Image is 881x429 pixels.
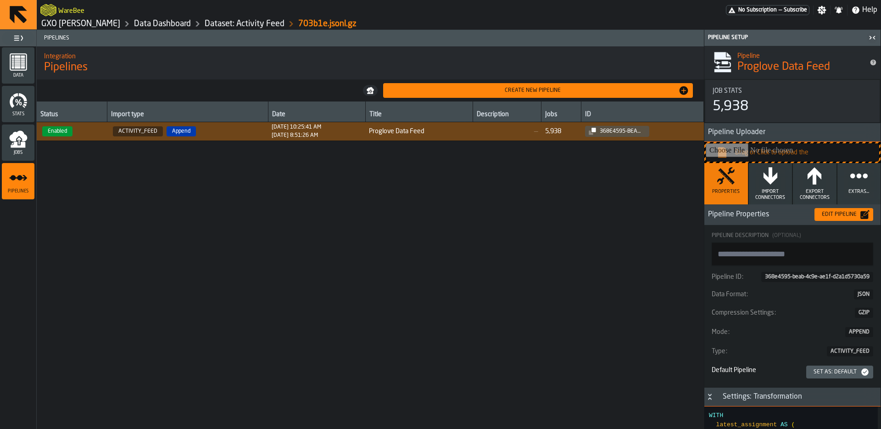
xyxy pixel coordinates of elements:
[848,189,869,195] span: Extras...
[784,7,807,13] span: Subscribe
[772,233,801,238] span: (Optional)
[37,46,704,79] div: title-Pipelines
[765,274,870,280] span: 368e4595-beab-4c9e-ae1f-d2a1d5730a59
[545,111,577,120] div: Jobs
[40,18,459,29] nav: Breadcrumb
[713,87,872,95] div: Title
[791,421,795,428] span: (
[712,348,826,355] div: Type
[44,60,88,75] span: Pipelines
[737,60,830,74] span: Proglove Data Feed
[58,6,84,15] h2: Sub Title
[2,86,34,123] li: menu Stats
[713,87,742,95] span: Job Stats
[704,123,881,142] h3: title-section-Pipeline Uploader
[742,273,743,281] span: :
[134,19,191,29] a: link-to-/wh/i/baca6aa3-d1fc-43c0-a604-2a1c9d5db74d/data
[704,209,807,220] span: Pipeline Properties
[704,388,881,406] h3: title-section-Settings: Transformation
[706,34,866,41] div: Pipeline Setup
[712,291,853,298] div: Data Format
[167,126,196,136] span: Append
[2,73,34,78] span: Data
[738,7,777,13] span: No Subscription
[709,412,723,419] span: WITH
[797,189,833,201] span: Export Connectors
[705,80,880,122] div: stat-Job Stats
[704,127,765,138] span: Pipeline Uploader
[596,128,646,135] div: 368e4595-beab-4c9e-ae1f-d2a1d5730a59
[2,32,34,45] label: button-toggle-Toggle Full Menu
[477,111,537,120] div: Description
[545,128,561,135] div: 5,938
[205,19,284,29] a: link-to-/wh/i/baca6aa3-d1fc-43c0-a604-2a1c9d5db74d/data/activity
[726,5,809,15] div: Menu Subscription
[712,306,873,320] div: KeyValueItem-Compression Settings
[585,126,649,137] button: button-368e4595-beab-4c9e-ae1f-d2a1d5730a59
[726,348,727,355] span: :
[814,208,873,221] button: button-Edit Pipeline
[862,5,877,16] span: Help
[712,288,873,300] div: KeyValueItem-Data Format
[712,309,854,316] div: Compression Settings
[706,143,879,162] input: Drag or Click to upload the
[41,19,120,29] a: link-to-/wh/i/baca6aa3-d1fc-43c0-a604-2a1c9d5db74d
[704,204,881,225] h3: title-section-Pipeline Properties
[716,421,777,428] span: latest_assignment
[704,393,715,401] button: Button-Settings: Transformation-open
[726,5,809,15] a: link-to-/wh/i/baca6aa3-d1fc-43c0-a604-2a1c9d5db74d/pricing/
[814,6,830,15] label: button-toggle-Settings
[810,369,860,375] div: Set as: Default
[712,345,873,357] button: Type:ACTIVITY_FEED
[272,124,321,130] div: Created at
[712,271,873,283] button: Pipeline ID:368e4595-beab-4c9e-ae1f-d2a1d5730a59
[2,47,34,84] li: menu Data
[712,328,844,336] div: Mode
[113,126,163,136] span: ACTIVITY_FEED
[831,348,870,355] span: ACTIVITY_FEED
[712,307,873,319] button: Compression Settings:GZIP
[747,291,748,298] span: :
[40,35,704,41] span: Pipelines
[859,310,870,316] span: GZIP
[712,189,740,195] span: Properties
[2,150,34,155] span: Jobs
[363,85,378,96] button: button-
[477,128,538,135] span: —
[40,111,103,120] div: Status
[806,366,873,378] button: button-Set as: Default
[713,98,748,115] div: 5,938
[272,111,362,120] div: Date
[753,189,789,201] span: Import Connectors
[369,128,469,135] span: Proglove Data Feed
[848,5,881,16] label: button-toggle-Help
[712,367,799,374] div: Default Pipeline
[704,30,881,46] header: Pipeline Setup
[712,273,760,281] div: Pipeline ID
[866,32,879,43] label: button-toggle-Close me
[44,51,697,60] h2: Sub Title
[111,111,264,120] div: Import type
[818,211,860,218] div: Edit Pipeline
[775,309,776,316] span: :
[712,344,873,358] div: KeyValueItem-Type
[387,87,678,94] div: Create new pipeline
[712,288,873,300] button: Data Format:JSON
[831,6,847,15] label: button-toggle-Notifications
[704,46,881,79] div: title-Proglove Data Feed
[717,391,808,402] div: Settings: Transformation
[298,19,357,29] div: 703b1e.jsonl.gz
[849,329,870,335] span: APPEND
[712,271,873,283] div: KeyValueItem-Pipeline ID
[2,112,34,117] span: Stats
[2,163,34,200] li: menu Pipelines
[858,291,870,298] span: JSON
[2,124,34,161] li: menu Jobs
[40,2,56,18] a: logo-header
[383,83,693,98] button: button-Create new pipeline
[42,126,72,136] span: Enabled
[728,328,730,336] span: :
[272,132,321,139] div: Updated at
[781,421,788,428] span: AS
